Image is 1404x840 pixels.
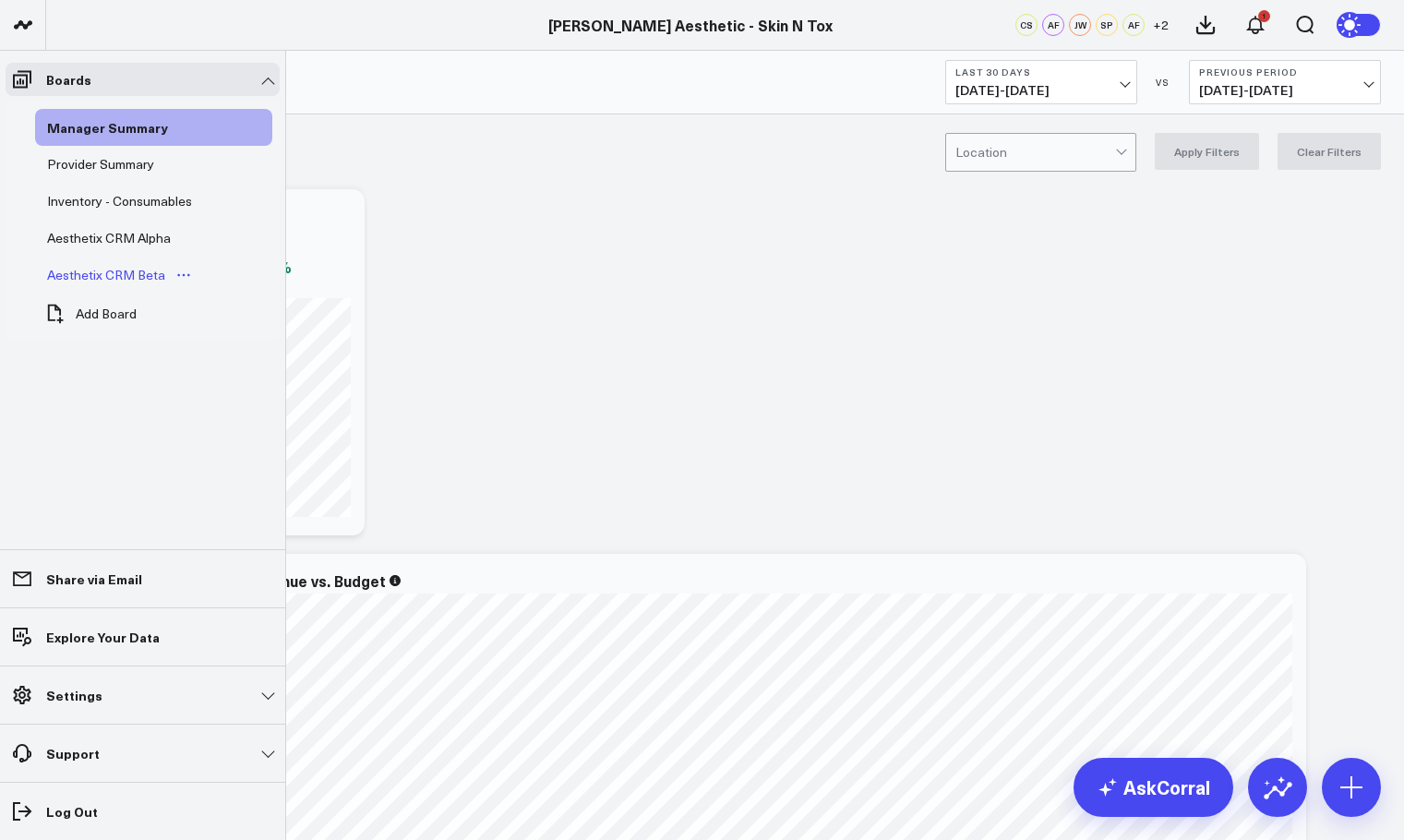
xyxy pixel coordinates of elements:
[42,153,159,175] div: Provider Summary
[1155,133,1259,170] button: Apply Filters
[42,116,173,138] div: Manager Summary
[46,688,102,702] p: Settings
[945,60,1137,104] button: Last 30 Days[DATE]-[DATE]
[1096,14,1118,36] div: SP
[1069,14,1091,36] div: JW
[35,294,146,334] button: Add Board
[46,746,100,761] p: Support
[35,183,232,220] a: Inventory - ConsumablesOpen board menu
[46,630,160,644] p: Explore Your Data
[35,109,208,146] a: Manager SummaryOpen board menu
[42,264,170,286] div: Aesthetix CRM Beta
[1258,10,1270,22] div: 1
[1149,14,1171,36] button: +2
[46,571,142,586] p: Share via Email
[42,227,175,249] div: Aesthetix CRM Alpha
[955,66,1127,78] b: Last 30 Days
[1074,758,1233,817] a: AskCorral
[1199,66,1371,78] b: Previous Period
[1189,60,1381,104] button: Previous Period[DATE]-[DATE]
[46,72,91,87] p: Boards
[1015,14,1038,36] div: CS
[35,220,210,257] a: Aesthetix CRM AlphaOpen board menu
[1199,83,1371,98] span: [DATE] - [DATE]
[6,795,280,828] a: Log Out
[35,146,194,183] a: Provider SummaryOpen board menu
[76,306,137,321] span: Add Board
[170,268,198,282] button: Open board menu
[955,83,1127,98] span: [DATE] - [DATE]
[1122,14,1145,36] div: AF
[42,190,197,212] div: Inventory - Consumables
[1278,133,1381,170] button: Clear Filters
[1146,77,1180,88] div: VS
[548,15,833,35] a: [PERSON_NAME] Aesthetic - Skin N Tox
[1042,14,1064,36] div: AF
[1153,18,1169,31] span: + 2
[46,804,98,819] p: Log Out
[35,257,205,294] a: Aesthetix CRM BetaOpen board menu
